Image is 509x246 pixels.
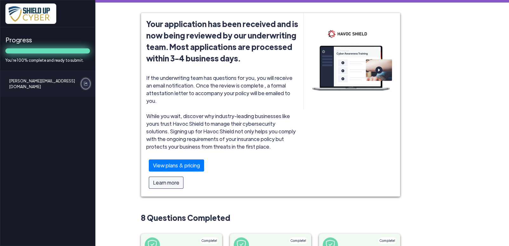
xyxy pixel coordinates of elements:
[380,239,395,242] span: Complete!
[149,177,183,189] div: Learn more
[5,35,90,45] span: Progress
[141,212,400,223] span: 8 Questions Completed
[291,239,306,242] span: Complete!
[403,177,509,246] iframe: Chat Widget
[9,79,78,89] span: [PERSON_NAME][EMAIL_ADDRESS][DOMAIN_NAME]
[304,13,400,110] img: hslaptop2.png
[146,18,298,64] span: Your application has been received and is now being reviewed by our underwriting team. Most appli...
[5,57,90,63] span: You're 100% complete and ready to submit.
[202,239,217,242] span: Complete!
[146,74,298,191] span: If the underwriting team has questions for you, you will receive an email notification. Once the ...
[5,4,56,24] img: x7pemu0IxLxkcbZJZdzx2HwkaHwO9aaLS0XkQIJL.png
[149,159,204,172] div: View plans & pricing
[81,79,90,89] button: Log out
[84,82,87,85] img: exit.svg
